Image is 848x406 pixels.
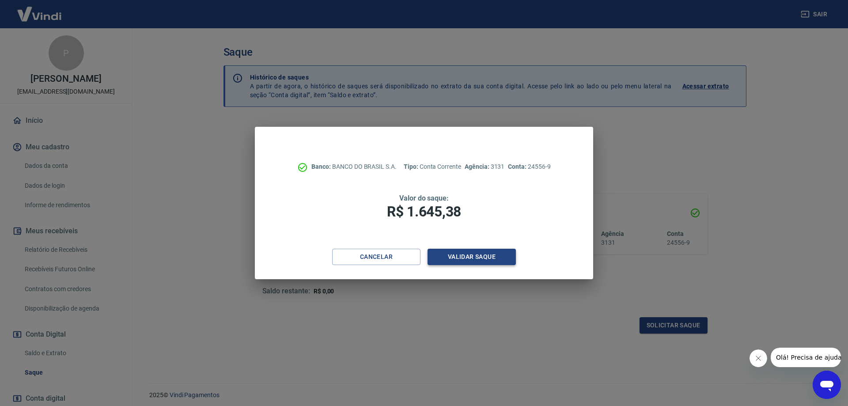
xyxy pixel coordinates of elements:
[311,163,332,170] span: Banco:
[771,348,841,367] iframe: Mensagem da empresa
[750,349,767,367] iframe: Fechar mensagem
[404,163,420,170] span: Tipo:
[399,194,449,202] span: Valor do saque:
[332,249,420,265] button: Cancelar
[311,162,397,171] p: BANCO DO BRASIL S.A.
[404,162,461,171] p: Conta Corrente
[508,163,528,170] span: Conta:
[465,163,491,170] span: Agência:
[5,6,74,13] span: Olá! Precisa de ajuda?
[465,162,504,171] p: 3131
[428,249,516,265] button: Validar saque
[508,162,550,171] p: 24556-9
[387,203,461,220] span: R$ 1.645,38
[813,371,841,399] iframe: Botão para abrir a janela de mensagens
